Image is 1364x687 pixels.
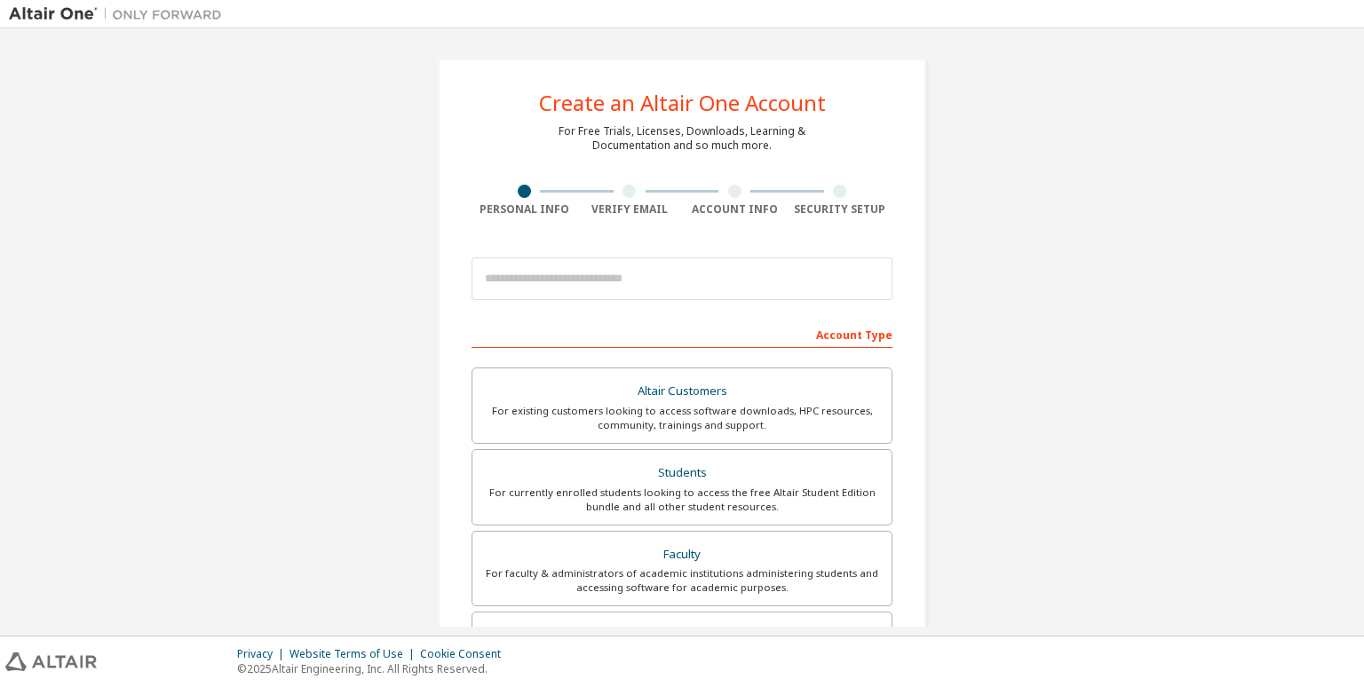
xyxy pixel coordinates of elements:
[289,647,420,661] div: Website Terms of Use
[483,461,881,486] div: Students
[483,623,881,648] div: Everyone else
[483,379,881,404] div: Altair Customers
[483,404,881,432] div: For existing customers looking to access software downloads, HPC resources, community, trainings ...
[577,202,683,217] div: Verify Email
[9,5,231,23] img: Altair One
[237,661,511,676] p: © 2025 Altair Engineering, Inc. All Rights Reserved.
[483,542,881,567] div: Faculty
[788,202,893,217] div: Security Setup
[483,566,881,595] div: For faculty & administrators of academic institutions administering students and accessing softwa...
[472,202,577,217] div: Personal Info
[472,320,892,348] div: Account Type
[420,647,511,661] div: Cookie Consent
[559,124,805,153] div: For Free Trials, Licenses, Downloads, Learning & Documentation and so much more.
[682,202,788,217] div: Account Info
[237,647,289,661] div: Privacy
[483,486,881,514] div: For currently enrolled students looking to access the free Altair Student Edition bundle and all ...
[539,92,826,114] div: Create an Altair One Account
[5,652,97,671] img: altair_logo.svg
